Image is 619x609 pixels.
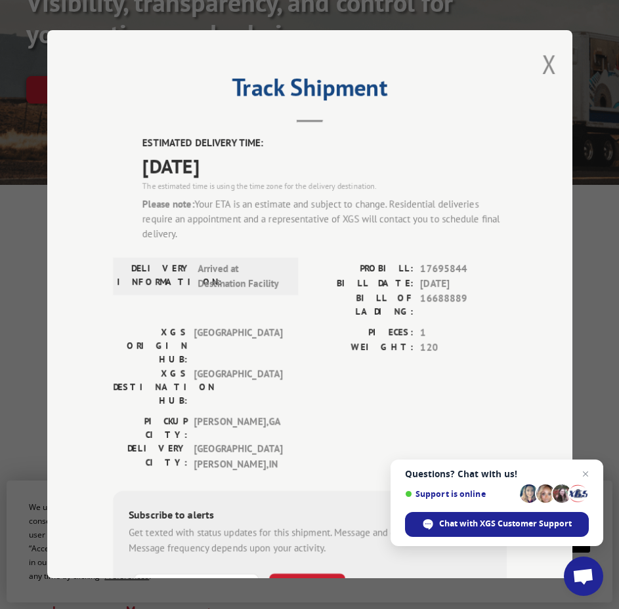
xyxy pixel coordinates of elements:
div: Open chat [564,557,603,596]
div: Chat with XGS Customer Support [405,512,589,537]
label: PICKUP CITY: [113,415,187,442]
span: 120 [420,340,507,355]
span: Chat with XGS Customer Support [439,518,572,530]
label: XGS ORIGIN HUB: [113,326,187,367]
div: Get texted with status updates for this shipment. Message and data rates may apply. Message frequ... [129,526,491,556]
strong: Please note: [142,198,194,210]
input: Phone Number [134,574,259,602]
h2: Track Shipment [113,78,507,103]
span: [PERSON_NAME] , GA [194,415,282,442]
button: SUBSCRIBE [269,574,345,602]
label: BILL DATE: [310,277,414,292]
div: Subscribe to alerts [129,507,491,526]
span: [GEOGRAPHIC_DATA] [194,367,282,408]
label: ESTIMATED DELIVERY TIME: [142,136,507,151]
div: The estimated time is using the time zone for the delivery destination. [142,180,507,192]
label: PIECES: [310,326,414,341]
span: Close chat [578,466,593,482]
label: XGS DESTINATION HUB: [113,367,187,408]
label: BILL OF LADING: [310,292,414,319]
span: [DATE] [420,277,507,292]
label: PROBILL: [310,262,414,277]
label: DELIVERY CITY: [113,442,187,472]
span: Questions? Chat with us! [405,469,589,479]
span: Support is online [405,489,515,499]
span: 17695844 [420,262,507,277]
span: [DATE] [142,151,507,180]
span: [GEOGRAPHIC_DATA] [194,326,282,367]
span: [GEOGRAPHIC_DATA][PERSON_NAME] , IN [194,442,282,472]
label: DELIVERY INFORMATION: [117,262,191,292]
span: Arrived at Destination Facility [198,262,286,292]
button: Close modal [542,47,556,81]
div: Your ETA is an estimate and subject to change. Residential deliveries require an appointment and ... [142,197,507,242]
span: 16688889 [420,292,507,319]
label: WEIGHT: [310,340,414,355]
span: 1 [420,326,507,341]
